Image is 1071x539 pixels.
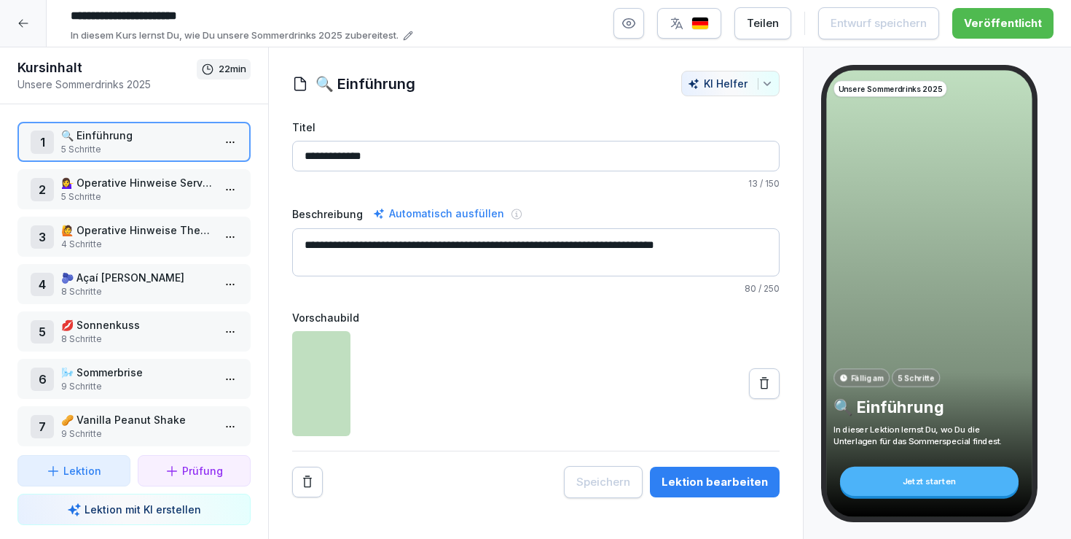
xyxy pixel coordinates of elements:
p: Prüfung [182,463,223,478]
span: 80 [745,283,756,294]
img: de.svg [691,17,709,31]
button: KI Helfer [681,71,780,96]
p: 9 Schritte [61,380,213,393]
div: 4 [31,273,54,296]
div: Automatisch ausfüllen [370,205,507,222]
p: 9 Schritte [61,427,213,441]
div: 2 [31,178,54,201]
button: Prüfung [138,455,251,486]
button: Remove [292,467,323,497]
div: Speichern [576,474,630,490]
div: 5 [31,320,54,344]
label: Beschreibung [292,206,363,222]
p: / 250 [292,282,780,295]
div: 6🌬️ Sommerbrise9 Schritte [17,359,251,399]
h1: 🔍 Einführung [315,73,415,95]
div: Teilen [747,15,779,31]
div: 3 [31,225,54,249]
div: 5💋 Sonnenkuss8 Schritte [17,311,251,352]
div: 6 [31,368,54,391]
button: Lektion mit KI erstellen [17,494,251,525]
button: Entwurf speichern [818,7,939,39]
p: Lektion [63,463,101,478]
div: 3🙋 Operative Hinweise Theke4 Schritte [17,217,251,257]
button: Teilen [734,7,791,39]
p: 💋 Sonnenkuss [61,317,213,333]
button: Lektion bearbeiten [650,467,780,497]
p: In diesem Kurs lernst Du, wie Du unsere Sommerdrinks 2025 zubereitest. [71,28,399,43]
p: 8 Schritte [61,285,213,298]
p: Fällig am [850,372,883,383]
p: 🥜 Vanilla Peanut Shake [61,412,213,427]
p: 22 min [219,62,246,77]
button: Speichern [564,466,643,498]
button: Lektion [17,455,130,486]
p: 🔍 Einführung [833,398,1024,417]
label: Vorschaubild [292,310,780,325]
img: q97hh13t0a2y4i27iriyu0mz.png [292,331,350,436]
span: 13 [748,178,758,189]
p: 5 Schritte [61,143,213,156]
h1: Kursinhalt [17,59,197,77]
p: 🌬️ Sommerbrise [61,365,213,380]
div: KI Helfer [688,77,773,90]
p: In dieser Lektion lernst Du, wo Du die Unterlagen für das Sommerspecial findest. [833,424,1024,447]
div: 7 [31,415,54,438]
p: 4 Schritte [61,238,213,251]
p: 🔍 Einführung [61,128,213,143]
div: Entwurf speichern [831,15,927,31]
p: Lektion mit KI erstellen [85,502,201,517]
p: 🫐 Açaí [PERSON_NAME] [61,270,213,285]
p: Unsere Sommerdrinks 2025 [17,77,197,92]
p: / 150 [292,177,780,190]
div: 1 [31,131,54,154]
p: 5 Schritte [61,190,213,203]
p: Unsere Sommerdrinks 2025 [838,83,941,94]
div: 1🔍 Einführung5 Schritte [17,122,251,162]
div: Veröffentlicht [964,15,1042,31]
div: 4🫐 Açaí [PERSON_NAME]8 Schritte [17,264,251,304]
div: Lektion bearbeiten [662,474,768,490]
p: 8 Schritte [61,333,213,346]
button: Veröffentlicht [952,8,1054,39]
p: 💁‍♀️ Operative Hinweise Service [61,175,213,190]
label: Titel [292,120,780,135]
p: 5 Schritte [897,372,933,383]
div: 7🥜 Vanilla Peanut Shake9 Schritte [17,406,251,446]
div: 2💁‍♀️ Operative Hinweise Service5 Schritte [17,169,251,209]
p: 🙋 Operative Hinweise Theke [61,222,213,238]
div: Jetzt starten [839,467,1018,496]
